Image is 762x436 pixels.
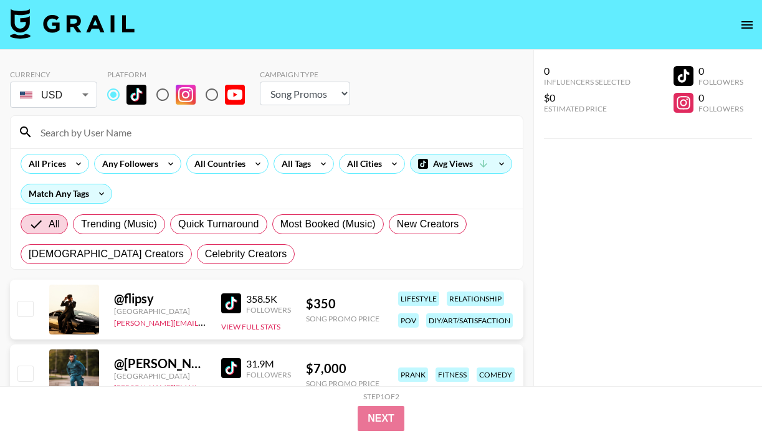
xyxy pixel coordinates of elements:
div: Step 1 of 2 [363,392,399,401]
button: open drawer [735,12,760,37]
div: diy/art/satisfaction [426,313,513,328]
div: 0 [544,65,631,77]
input: Search by User Name [33,122,515,142]
div: comedy [477,367,515,382]
div: prank [398,367,428,382]
div: 0 [698,92,743,104]
img: Grail Talent [10,9,135,39]
div: @ [PERSON_NAME].[PERSON_NAME] [114,356,206,371]
div: Avg Views [411,154,512,173]
div: Followers [246,370,291,379]
div: All Prices [21,154,69,173]
div: Currency [10,70,97,79]
div: Influencers Selected [544,77,631,87]
div: Campaign Type [260,70,350,79]
div: relationship [447,291,504,306]
div: All Cities [340,154,384,173]
div: 358.5K [246,293,291,305]
div: Estimated Price [544,104,631,113]
img: TikTok [221,358,241,378]
div: [GEOGRAPHIC_DATA] [114,306,206,316]
span: [DEMOGRAPHIC_DATA] Creators [29,247,184,262]
div: Any Followers [95,154,161,173]
span: New Creators [397,217,459,232]
div: $ 7,000 [306,361,379,376]
div: Followers [698,104,743,113]
div: 31.9M [246,358,291,370]
div: @ flipsy [114,291,206,306]
img: Instagram [176,85,196,105]
a: [PERSON_NAME][EMAIL_ADDRESS][DOMAIN_NAME] [114,316,298,328]
span: Most Booked (Music) [280,217,376,232]
div: $0 [544,92,631,104]
div: Song Promo Price [306,379,379,388]
span: All [49,217,60,232]
span: Quick Turnaround [178,217,259,232]
div: Followers [698,77,743,87]
div: $ 350 [306,296,379,311]
span: Trending (Music) [81,217,157,232]
div: [GEOGRAPHIC_DATA] [114,371,206,381]
div: Platform [107,70,255,79]
button: Next [358,406,404,431]
img: YouTube [225,85,245,105]
img: TikTok [126,85,146,105]
div: Song Promo Price [306,314,379,323]
div: USD [12,84,95,106]
div: Followers [246,305,291,315]
div: All Tags [274,154,313,173]
div: 0 [698,65,743,77]
div: pov [398,313,419,328]
div: lifestyle [398,291,439,306]
div: Match Any Tags [21,184,112,203]
span: Celebrity Creators [205,247,287,262]
div: All Countries [187,154,248,173]
img: TikTok [221,293,241,313]
button: View Full Stats [221,322,280,331]
div: fitness [436,367,469,382]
